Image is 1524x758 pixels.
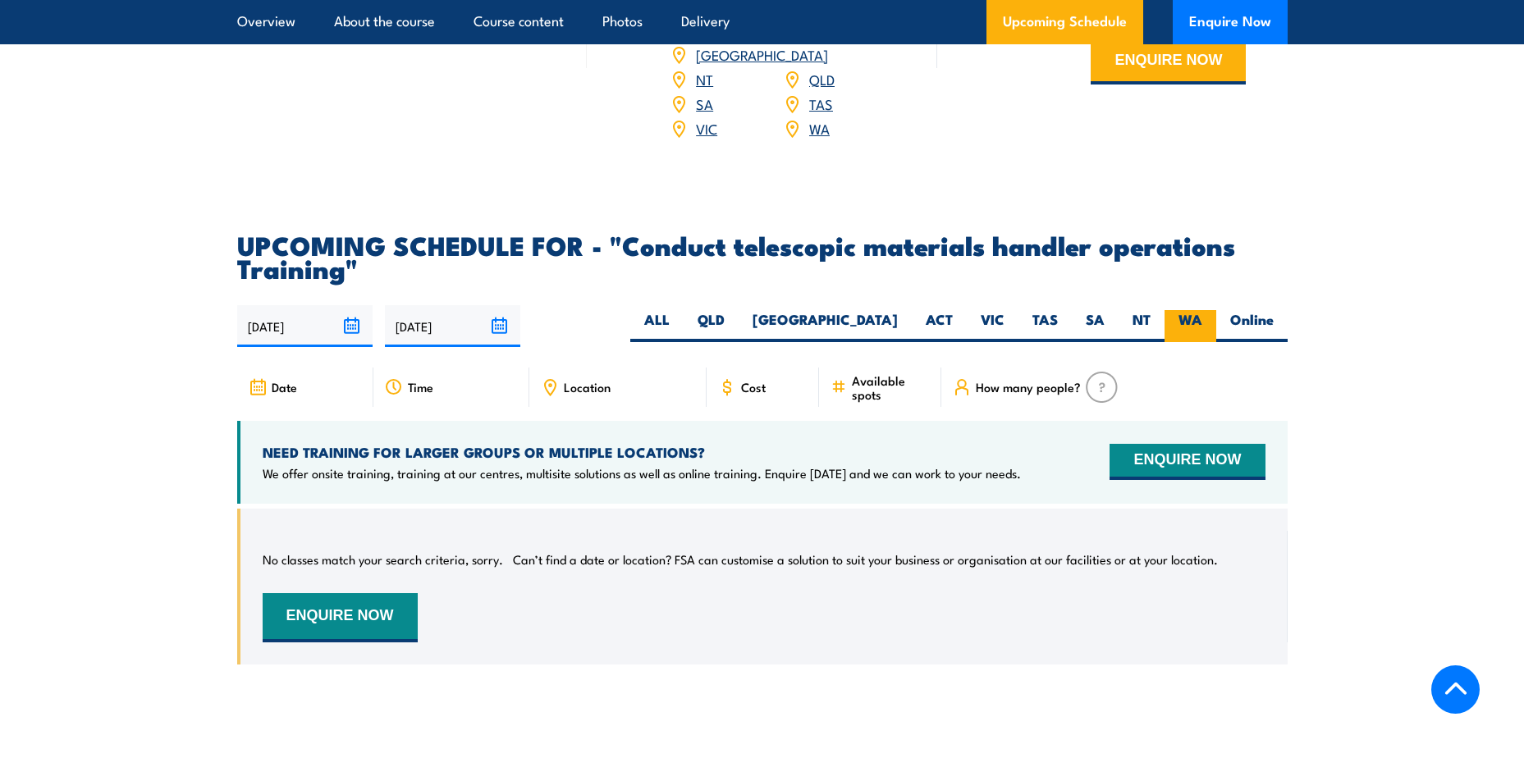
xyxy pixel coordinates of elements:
a: SA [696,94,713,113]
span: Cost [741,380,766,394]
button: ENQUIRE NOW [1110,444,1265,480]
label: Online [1216,310,1288,342]
span: Available spots [852,373,930,401]
label: WA [1165,310,1216,342]
input: To date [385,305,520,347]
label: ALL [630,310,684,342]
input: From date [237,305,373,347]
h4: NEED TRAINING FOR LARGER GROUPS OR MULTIPLE LOCATIONS? [263,443,1021,461]
a: QLD [809,69,835,89]
button: ENQUIRE NOW [263,593,418,642]
label: TAS [1018,310,1072,342]
p: No classes match your search criteria, sorry. [263,551,503,568]
span: Location [564,380,611,394]
label: VIC [967,310,1018,342]
span: Date [272,380,297,394]
label: [GEOGRAPHIC_DATA] [739,310,912,342]
a: NT [696,69,713,89]
a: TAS [809,94,833,113]
label: NT [1119,310,1165,342]
span: How many people? [976,380,1081,394]
button: ENQUIRE NOW [1091,40,1246,84]
p: Can’t find a date or location? FSA can customise a solution to suit your business or organisation... [513,551,1218,568]
label: ACT [912,310,967,342]
span: Time [408,380,433,394]
a: VIC [696,118,717,138]
a: WA [809,118,830,138]
p: We offer onsite training, training at our centres, multisite solutions as well as online training... [263,465,1021,482]
a: [GEOGRAPHIC_DATA] [696,44,828,64]
label: SA [1072,310,1119,342]
h2: UPCOMING SCHEDULE FOR - "Conduct telescopic materials handler operations Training" [237,233,1288,279]
label: QLD [684,310,739,342]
